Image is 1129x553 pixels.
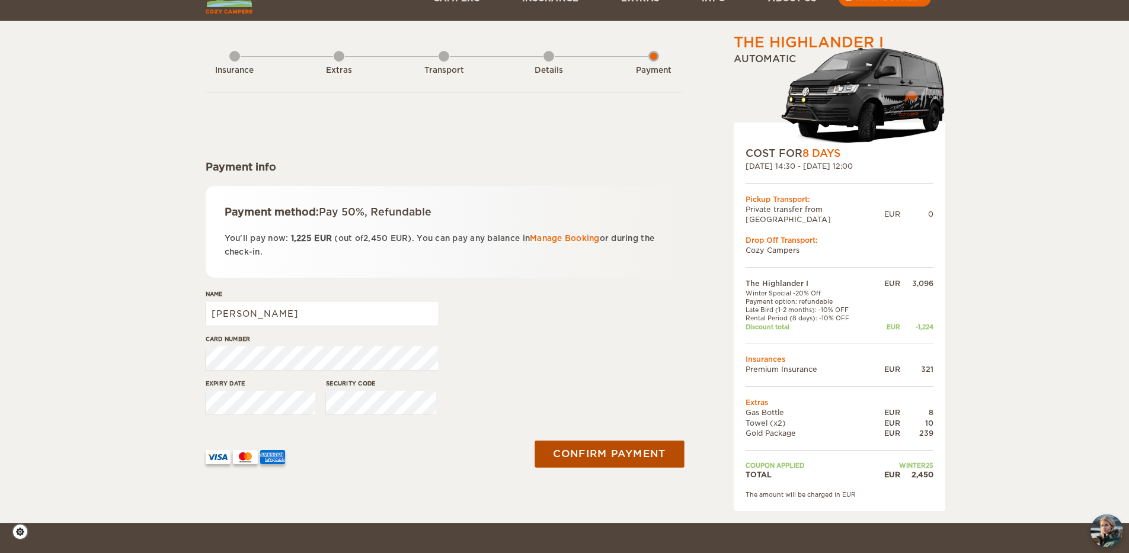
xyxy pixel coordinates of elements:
td: Extras [746,397,933,407]
span: EUR [391,234,408,243]
div: -1,224 [900,323,933,331]
label: Security code [326,379,436,388]
div: EUR [873,470,900,480]
label: Expiry date [206,379,316,388]
span: Pay 50%, Refundable [319,206,431,218]
div: 10 [900,418,933,428]
td: TOTAL [746,470,873,480]
div: Details [516,65,581,76]
td: Rental Period (8 days): -10% OFF [746,314,873,322]
div: EUR [873,323,900,331]
td: Winter Special -20% Off [746,289,873,297]
div: COST FOR [746,146,933,160]
div: Pickup Transport: [746,194,933,204]
td: Insurances [746,354,933,364]
td: Discount total [746,323,873,331]
td: Cozy Campers [746,245,933,255]
div: 321 [900,364,933,374]
div: Drop Off Transport: [746,235,933,245]
div: Payment [621,65,686,76]
div: EUR [873,428,900,438]
img: stor-stuttur-old-new-5.png [781,43,945,146]
label: Card number [206,335,438,343]
div: 8 [900,407,933,417]
button: chat-button [1090,515,1123,547]
div: EUR [873,278,900,288]
div: The Highlander I [734,33,884,53]
div: 3,096 [900,278,933,288]
div: Automatic [734,53,945,146]
div: Insurance [202,65,267,76]
td: Towel (x2) [746,418,873,428]
span: 1,225 [291,234,312,243]
td: The Highlander I [746,278,873,288]
div: [DATE] 14:30 - [DATE] 12:00 [746,161,933,171]
span: 8 Days [802,147,840,159]
td: Gas Bottle [746,407,873,417]
td: Private transfer from [GEOGRAPHIC_DATA] [746,204,884,224]
div: Payment info [206,160,683,174]
img: VISA [206,450,231,464]
td: Payment option: refundable [746,297,873,306]
span: 2,450 [363,234,388,243]
div: EUR [873,418,900,428]
div: The amount will be charged in EUR [746,490,933,499]
td: Coupon applied [746,461,873,470]
td: Gold Package [746,428,873,438]
td: WINTER25 [873,461,933,470]
div: EUR [873,407,900,417]
a: Manage Booking [530,234,600,243]
div: Extras [306,65,372,76]
img: Freyja at Cozy Campers [1090,515,1123,547]
span: EUR [314,234,332,243]
label: Name [206,290,438,298]
div: EUR [873,364,900,374]
button: Confirm payment [535,441,685,468]
div: Payment method: [225,205,664,219]
img: AMEX [260,450,285,464]
p: You'll pay now: (out of ). You can pay any balance in or during the check-in. [225,232,664,259]
div: 239 [900,428,933,438]
div: Transport [411,65,476,76]
td: Late Bird (1-2 months): -10% OFF [746,306,873,314]
td: Premium Insurance [746,364,873,374]
div: 0 [900,209,933,219]
div: EUR [884,209,900,219]
a: Cookie settings [12,523,36,540]
div: 2,450 [900,470,933,480]
img: mastercard [233,450,258,464]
